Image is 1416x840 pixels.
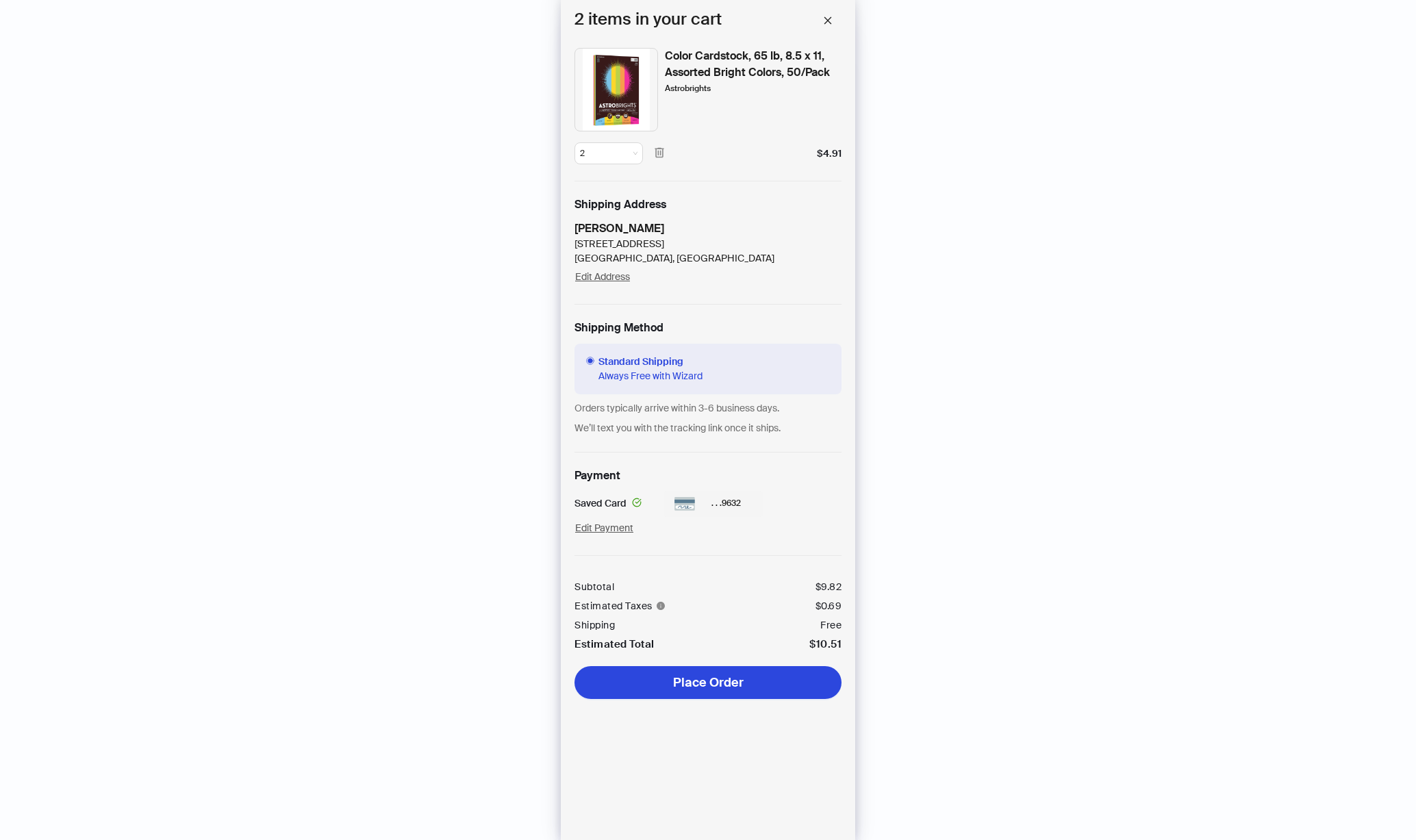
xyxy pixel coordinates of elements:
div: Orders typically arrive within 3-6 business days. [574,401,842,416]
span: 2 [580,143,637,164]
span: info-circle [657,602,665,610]
h2: Payment [574,469,620,483]
strong: [PERSON_NAME] [574,221,664,236]
button: Place Order [574,666,842,699]
span: Always Free with Wizard [598,369,703,383]
h1: 2 items in your cart [574,7,722,34]
span: Standard Shipping [598,355,703,369]
div: Astrobrights [665,82,711,94]
div: Saved Card [574,496,647,511]
div: [STREET_ADDRESS] [574,237,774,251]
div: $ 9.82 [816,581,842,592]
div: Subtotal [574,581,614,592]
span: Edit Address [575,270,630,283]
div: $ 0.69 [816,600,842,611]
div: $4.91 [817,147,842,161]
div: . . . 9632 [663,491,763,517]
div: Estimated Taxes [574,600,670,611]
h2: Shipping Method [574,321,842,335]
span: close [823,16,833,25]
div: We’ll text you with the tracking link once it ships. [574,421,842,435]
img: shopping [574,48,658,131]
span: Edit Payment [575,522,633,534]
div: Estimated Total [574,639,655,650]
div: Color Cardstock, 65 lb, 8.5 x 11, Assorted Bright Colors, 50/Pack [665,48,842,81]
span: Place Order [673,674,744,691]
div: $10.51 [809,639,842,650]
div: Free [820,620,842,631]
button: Edit Address [574,266,631,288]
div: Shipping [574,620,615,631]
div: [GEOGRAPHIC_DATA], [GEOGRAPHIC_DATA] [574,251,774,266]
h2: Shipping Address [574,198,842,212]
button: Edit Payment [574,517,634,539]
